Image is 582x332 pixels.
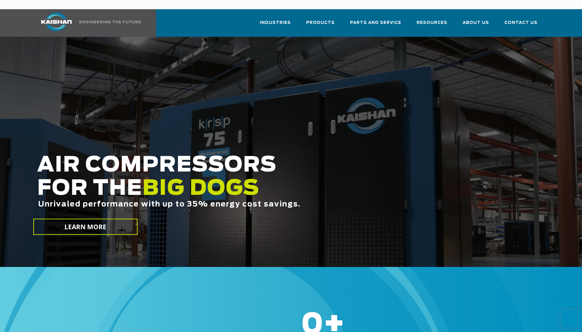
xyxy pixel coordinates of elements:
[260,15,291,36] a: Industries
[463,19,489,26] span: About Us
[38,201,301,208] span: Unrivaled performance with up to 35% energy cost savings.
[33,219,137,235] a: LEARN MORE
[463,15,489,36] a: About Us
[417,15,447,36] a: Resources
[142,178,260,199] span: BIG DOGS
[306,15,335,36] a: Products
[417,19,447,26] span: Resources
[350,19,401,26] span: Parts and Service
[33,9,142,37] a: Kaishan USA
[64,222,106,231] span: LEARN MORE
[306,19,335,26] span: Products
[350,15,401,36] a: Parts and Service
[33,13,79,31] img: kaishan logo
[504,15,538,36] a: Contact Us
[37,154,459,228] h2: AIR COMPRESSORS FOR THE
[504,19,538,26] span: Contact Us
[79,21,141,23] img: Engineering the future
[260,19,291,26] span: Industries
[301,321,559,329] h6: +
